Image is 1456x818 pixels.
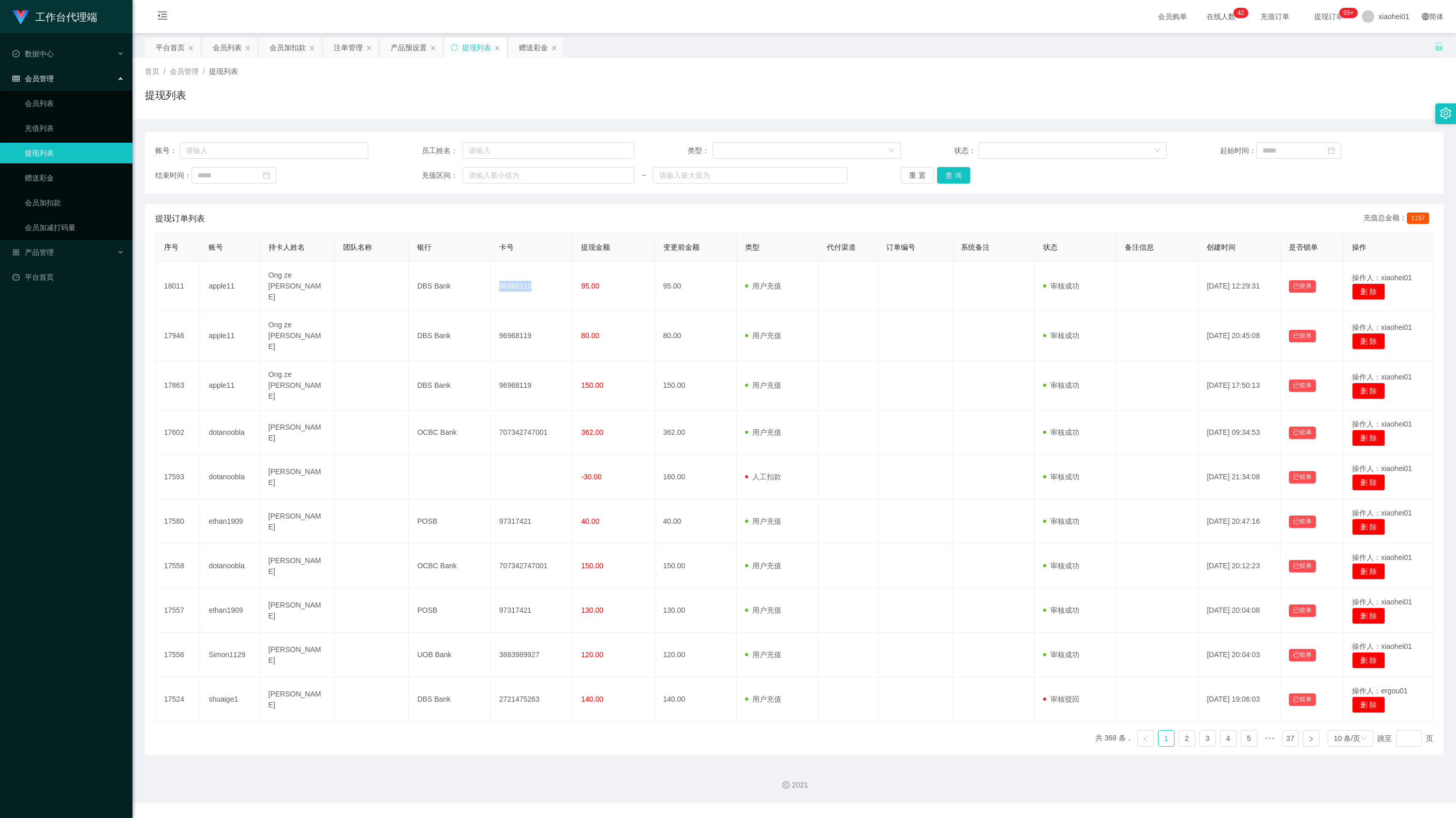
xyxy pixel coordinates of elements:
td: ethan1909 [200,499,260,544]
span: 提现订单列表 [155,213,205,225]
a: 5 [1241,731,1257,746]
li: 4 [1220,730,1237,747]
i: 图标: down [888,147,895,155]
li: 下一页 [1303,730,1319,747]
span: 150.00 [581,381,603,389]
span: -30.00 [581,473,602,481]
i: 图标: table [12,75,20,82]
i: 图标: right [1308,736,1314,742]
span: 员工姓名： [422,145,463,156]
li: 共 368 条， [1095,730,1133,747]
td: apple11 [200,361,260,411]
i: 图标: close [551,45,557,51]
td: DBS Bank [409,311,491,361]
button: 已锁单 [1289,380,1316,392]
td: 96968119 [491,361,573,411]
td: [PERSON_NAME] [260,677,335,722]
h1: 工作台代理端 [35,1,97,34]
td: POSB [409,588,491,633]
span: 操作人：ergou01 [1352,687,1407,695]
span: 审核成功 [1043,517,1079,525]
div: 2021 [141,780,1448,791]
span: 人工扣款 [745,473,781,481]
span: 150.00 [581,562,603,570]
span: 备注信息 [1125,243,1154,251]
td: 80.00 [655,311,737,361]
a: 工作台代理端 [12,12,97,21]
span: 130.00 [581,606,603,614]
td: 150.00 [655,544,737,588]
span: 操作人：xiaohei01 [1352,598,1412,606]
span: 用户充值 [745,381,781,389]
button: 已锁单 [1289,516,1316,528]
span: 审核成功 [1043,428,1079,436]
button: 已锁单 [1289,693,1316,706]
a: 会员加减打码量 [25,217,124,238]
td: 120.00 [655,633,737,677]
a: 会员列表 [25,93,124,114]
span: 审核成功 [1043,331,1079,340]
span: 账号： [155,145,180,156]
td: [PERSON_NAME] [260,544,335,588]
td: 130.00 [655,588,737,633]
button: 已锁单 [1289,604,1316,617]
i: 图标: close [245,45,251,51]
td: Ong ze [PERSON_NAME] [260,361,335,411]
span: 订单编号 [886,243,915,251]
span: 审核成功 [1043,473,1079,481]
td: [DATE] 17:50:13 [1198,361,1280,411]
td: 17558 [156,544,200,588]
i: 图标: calendar [1328,147,1335,154]
td: 17593 [156,455,200,499]
span: 类型： [688,145,712,156]
td: 3883989927 [491,633,573,677]
span: 操作人：xiaohei01 [1352,464,1412,473]
li: 37 [1282,730,1299,747]
td: DBS Bank [409,361,491,411]
td: ethan1909 [200,588,260,633]
div: 会员列表 [213,38,242,57]
td: Ong ze [PERSON_NAME] [260,262,335,311]
span: 80.00 [581,331,599,340]
span: 40.00 [581,517,599,525]
i: 图标: close [309,45,315,51]
a: 1 [1158,731,1174,746]
i: 图标: unlock [1434,42,1444,51]
li: 向后 5 页 [1261,730,1278,747]
div: 会员加扣款 [270,38,306,57]
td: dotanoobla [200,411,260,455]
td: [DATE] 12:29:31 [1198,262,1280,311]
td: Ong ze [PERSON_NAME] [260,311,335,361]
td: 97317421 [491,588,573,633]
div: 赠送彩金 [519,38,548,57]
td: 18011 [156,262,200,311]
button: 已锁单 [1289,330,1316,342]
span: 362.00 [581,428,603,436]
button: 重 置 [901,167,934,184]
span: 结束时间： [155,170,191,181]
span: 审核成功 [1043,381,1079,389]
td: [PERSON_NAME] [260,411,335,455]
td: 17556 [156,633,200,677]
td: POSB [409,499,491,544]
span: 用户充值 [745,650,781,659]
span: 起始时间： [1220,145,1256,156]
td: 17602 [156,411,200,455]
button: 删 除 [1352,283,1385,300]
span: 提现金额 [581,243,610,251]
td: [PERSON_NAME] [260,499,335,544]
i: 图标: down [1154,147,1161,155]
td: OCBC Bank [409,411,491,455]
li: 1 [1158,730,1175,747]
span: 审核成功 [1043,650,1079,659]
span: 用户充值 [745,282,781,290]
div: 注单管理 [334,38,363,57]
span: 操作人：xiaohei01 [1352,553,1412,562]
button: 已锁单 [1289,280,1316,293]
span: 用户充值 [745,695,781,703]
span: 用户充值 [745,562,781,570]
span: 银行 [417,243,432,251]
td: [DATE] 19:06:03 [1198,677,1280,722]
td: [DATE] 20:45:08 [1198,311,1280,361]
td: 362.00 [655,411,737,455]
